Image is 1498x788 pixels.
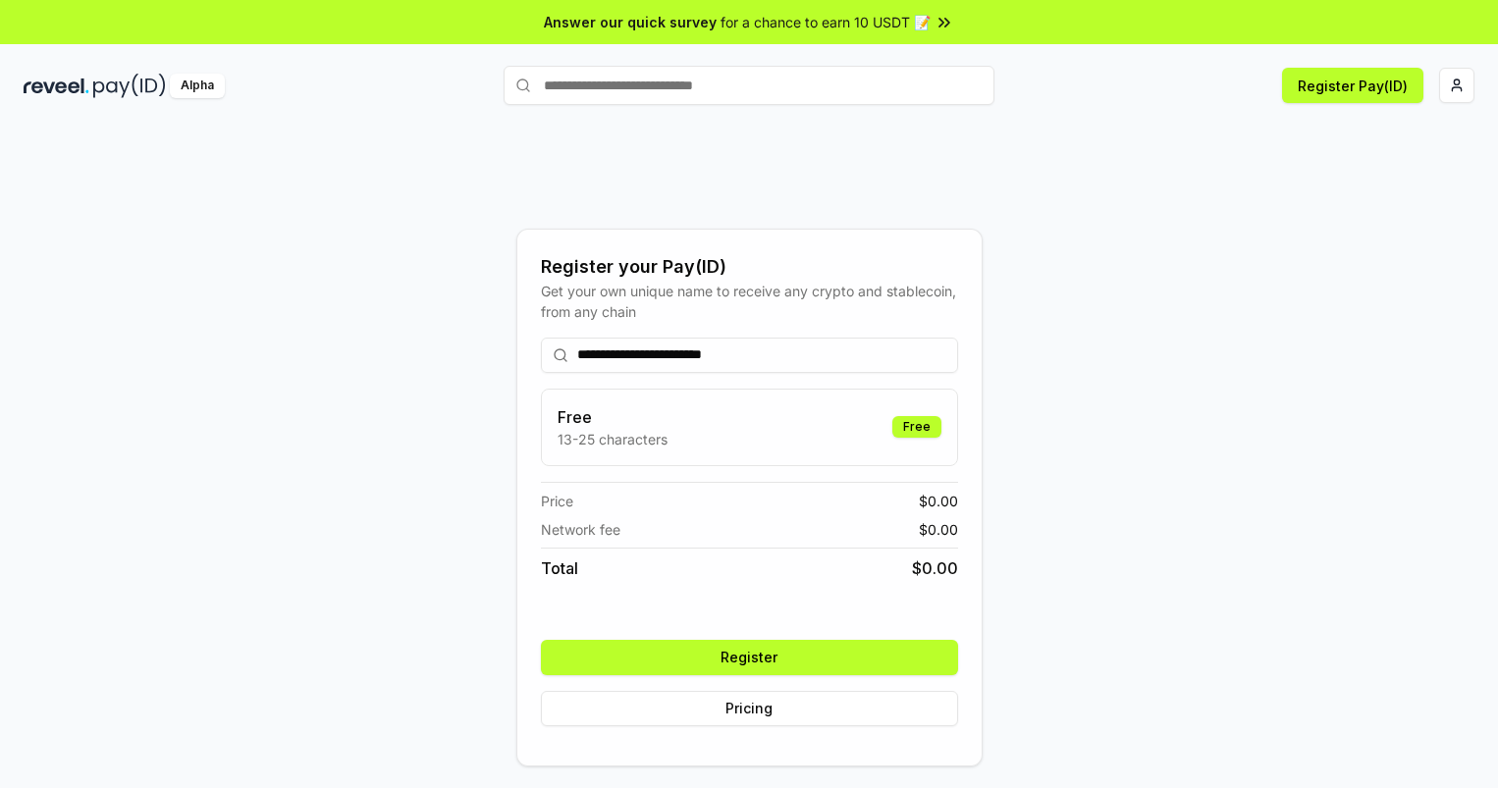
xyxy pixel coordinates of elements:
[892,416,941,438] div: Free
[541,519,620,540] span: Network fee
[912,556,958,580] span: $ 0.00
[721,12,931,32] span: for a chance to earn 10 USDT 📝
[558,429,668,449] p: 13-25 characters
[541,281,958,322] div: Get your own unique name to receive any crypto and stablecoin, from any chain
[93,74,166,98] img: pay_id
[541,640,958,675] button: Register
[170,74,225,98] div: Alpha
[541,556,578,580] span: Total
[1282,68,1423,103] button: Register Pay(ID)
[558,405,668,429] h3: Free
[24,74,89,98] img: reveel_dark
[919,519,958,540] span: $ 0.00
[541,491,573,511] span: Price
[541,253,958,281] div: Register your Pay(ID)
[544,12,717,32] span: Answer our quick survey
[541,691,958,726] button: Pricing
[919,491,958,511] span: $ 0.00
